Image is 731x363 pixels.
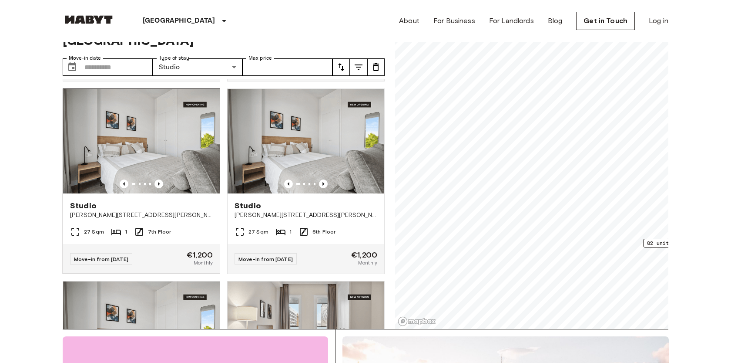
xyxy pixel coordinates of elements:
div: Studio [153,58,243,76]
span: 27 Sqm [248,228,268,236]
button: tune [367,58,385,76]
a: Marketing picture of unit ES-15-102-729-001Previous imagePrevious imageStudio[PERSON_NAME][STREET... [63,88,220,274]
span: Monthly [194,259,213,267]
span: [PERSON_NAME][STREET_ADDRESS][PERSON_NAME][PERSON_NAME] [70,211,213,220]
span: Monthly [358,259,377,267]
span: 27 Sqm [84,228,104,236]
label: Move-in date [69,54,101,62]
a: Marketing picture of unit ES-15-102-630-001Previous imagePrevious imageStudio[PERSON_NAME][STREET... [227,88,385,274]
span: 1 [125,228,127,236]
img: Habyt [63,15,115,24]
button: Previous image [284,180,293,188]
button: Previous image [120,180,128,188]
a: Mapbox logo [398,316,436,326]
button: tune [350,58,367,76]
span: Move-in from [DATE] [238,256,293,262]
p: [GEOGRAPHIC_DATA] [143,16,215,26]
span: €1,200 [351,251,377,259]
img: Marketing picture of unit ES-15-102-729-001 [63,89,220,193]
span: 1 [289,228,292,236]
span: 7th Floor [148,228,171,236]
img: Marketing picture of unit ES-15-102-630-001 [228,89,384,193]
label: Type of stay [159,54,189,62]
span: Move-in from [DATE] [74,256,128,262]
span: 82 units from €1200 [647,239,706,247]
span: Studio [70,200,97,211]
a: For Landlords [489,16,534,26]
a: Log in [649,16,668,26]
a: About [399,16,419,26]
a: Get in Touch [576,12,635,30]
button: tune [332,58,350,76]
button: Previous image [319,180,328,188]
div: Map marker [643,239,710,252]
span: [PERSON_NAME][STREET_ADDRESS][PERSON_NAME][PERSON_NAME] [235,211,377,220]
span: €1,200 [187,251,213,259]
button: Choose date [64,58,81,76]
a: Blog [548,16,563,26]
canvas: Map [395,8,668,329]
button: Previous image [154,180,163,188]
span: Studio [235,200,261,211]
a: For Business [433,16,475,26]
label: Max price [248,54,272,62]
span: 6th Floor [312,228,335,236]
